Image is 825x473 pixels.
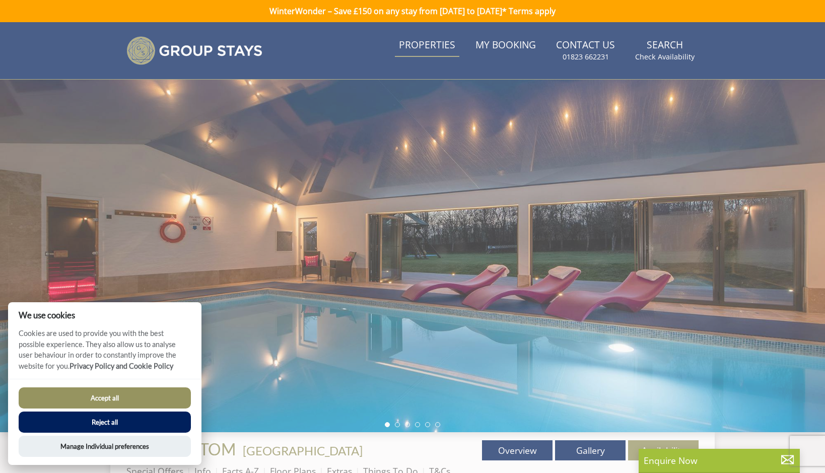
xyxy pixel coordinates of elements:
[243,443,363,458] a: [GEOGRAPHIC_DATA]
[482,440,553,460] a: Overview
[19,412,191,433] button: Reject all
[395,34,459,57] a: Properties
[631,34,699,67] a: SearchCheck Availability
[239,443,363,458] span: -
[555,440,626,460] a: Gallery
[563,52,609,62] small: 01823 662231
[8,328,201,379] p: Cookies are used to provide you with the best possible experience. They also allow us to analyse ...
[19,387,191,409] button: Accept all
[635,52,695,62] small: Check Availability
[70,362,173,370] a: Privacy Policy and Cookie Policy
[19,436,191,457] button: Manage Individual preferences
[126,36,262,65] img: Group Stays
[552,34,619,67] a: Contact Us01823 662231
[8,310,201,320] h2: We use cookies
[471,34,540,57] a: My Booking
[644,454,795,467] p: Enquire Now
[628,440,699,460] a: Availability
